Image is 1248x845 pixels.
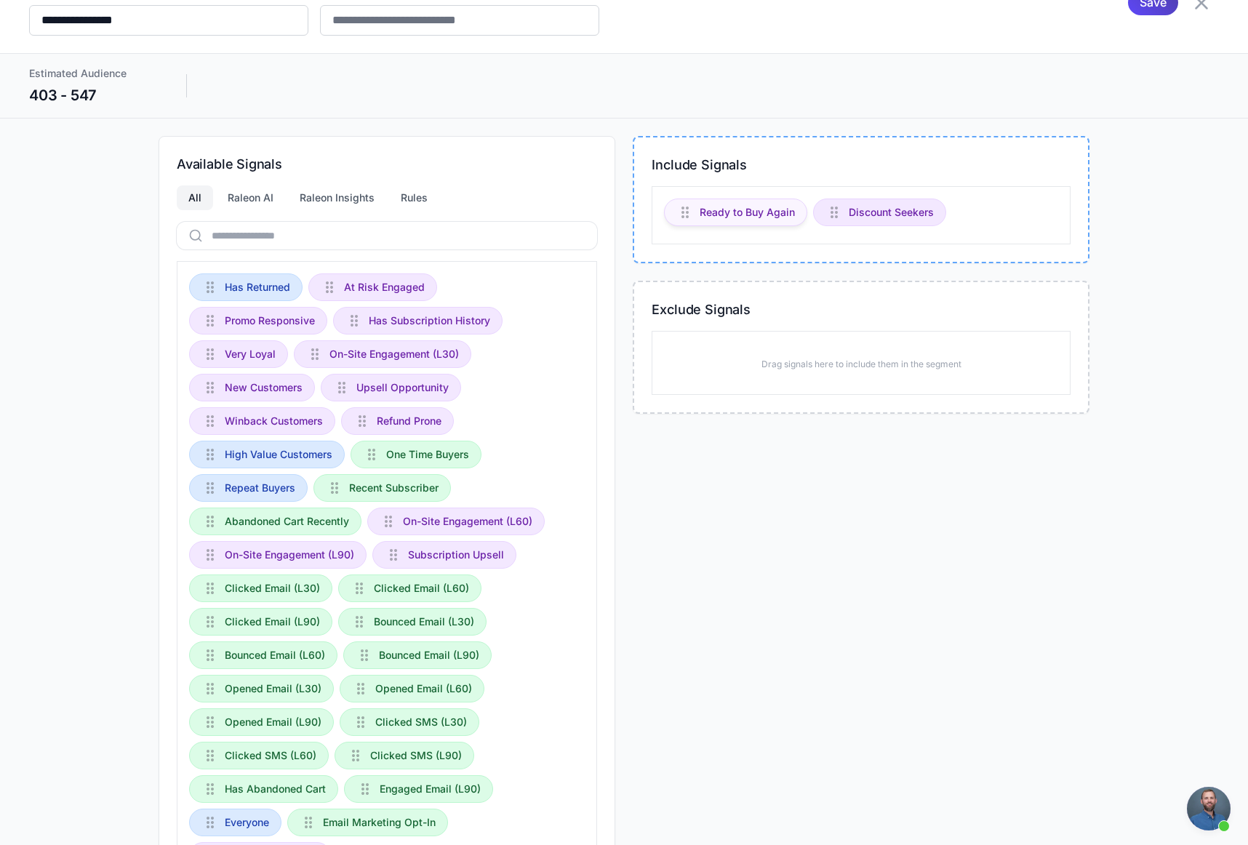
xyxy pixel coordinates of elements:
span: Repeat Buyers [225,480,295,496]
span: Discount Seekers [849,204,934,220]
span: Clicked SMS (L30) [375,714,467,730]
div: All [177,185,213,210]
div: Estimated Audience [29,65,157,81]
h3: Exclude Signals [652,300,1071,319]
span: Bounced Email (L60) [225,647,325,663]
span: Engaged Email (L90) [380,781,481,797]
span: Opened Email (L60) [375,681,472,697]
span: Opened Email (L90) [225,714,321,730]
span: Everyone [225,814,269,830]
div: Raleon Insights [288,185,386,210]
div: Rules [389,185,439,210]
p: Drag signals here to include them in the segment [761,358,961,371]
span: Subscription Upsell [408,547,504,563]
span: New Customers [225,380,303,396]
span: Clicked Email (L60) [374,580,469,596]
div: 403 - 547 [29,84,157,106]
span: Email Marketing Opt-In [323,814,436,830]
span: High Value Customers [225,446,332,462]
span: At Risk Engaged [344,279,425,295]
span: Abandoned Cart Recently [225,513,349,529]
span: Has Abandoned Cart [225,781,326,797]
h3: Include Signals [652,155,1071,175]
span: Promo Responsive [225,313,315,329]
span: Ready to Buy Again [700,204,795,220]
span: Winback Customers [225,413,323,429]
span: On-Site Engagement (L60) [403,513,532,529]
span: Has Returned [225,279,290,295]
span: Clicked SMS (L60) [225,748,316,764]
span: Clicked SMS (L90) [370,748,462,764]
span: Refund Prone [377,413,441,429]
span: Opened Email (L30) [225,681,321,697]
span: Recent Subscriber [349,480,439,496]
span: Bounced Email (L30) [374,614,474,630]
span: On-Site Engagement (L30) [329,346,459,362]
div: Raleon AI [216,185,285,210]
span: Has Subscription History [369,313,490,329]
h3: Available Signals [177,154,597,174]
span: One Time Buyers [386,446,469,462]
span: Clicked Email (L30) [225,580,320,596]
span: Very Loyal [225,346,276,362]
span: On-Site Engagement (L90) [225,547,354,563]
div: Open chat [1187,787,1231,830]
span: Upsell Opportunity [356,380,449,396]
span: Clicked Email (L90) [225,614,320,630]
span: Bounced Email (L90) [379,647,479,663]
